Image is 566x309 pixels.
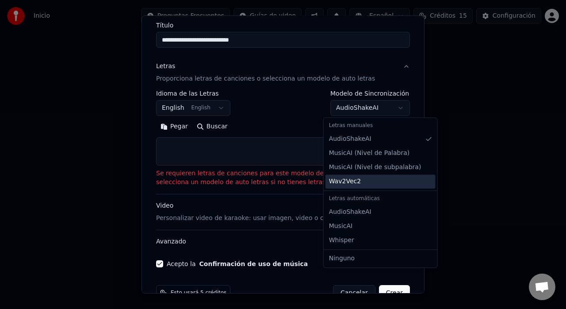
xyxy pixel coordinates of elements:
span: Ninguno [329,254,355,263]
span: Whisper [329,236,354,245]
span: Wav2Vec2 [329,177,361,186]
span: AudioShakeAI [329,135,371,143]
span: MusicAI ( Nivel de Palabra ) [329,149,410,158]
span: MusicAI ( Nivel de subpalabra ) [329,163,421,172]
span: AudioShakeAI [329,208,371,216]
span: MusicAI [329,222,353,231]
div: Letras manuales [325,120,436,132]
div: Letras automáticas [325,193,436,205]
